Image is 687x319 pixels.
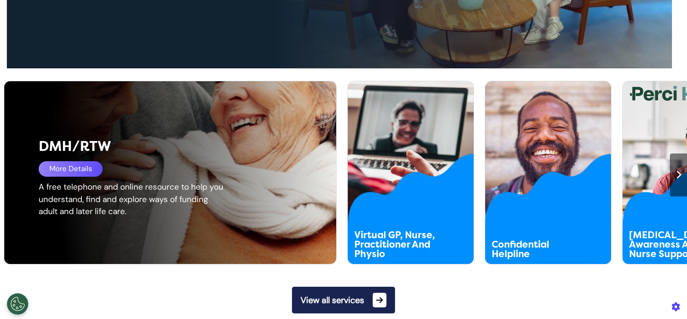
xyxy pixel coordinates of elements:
[354,230,442,259] div: Virtual GP, Nurse, Practitioner And Physio
[39,136,271,157] div: DMH/RTW
[7,293,28,315] button: Open Preferences
[39,181,224,218] div: A free telephone and online resource to help you understand, find and explore ways of funding adu...
[39,161,103,177] div: More Details
[492,240,580,259] div: Confidential Helpline
[292,287,395,313] button: View all services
